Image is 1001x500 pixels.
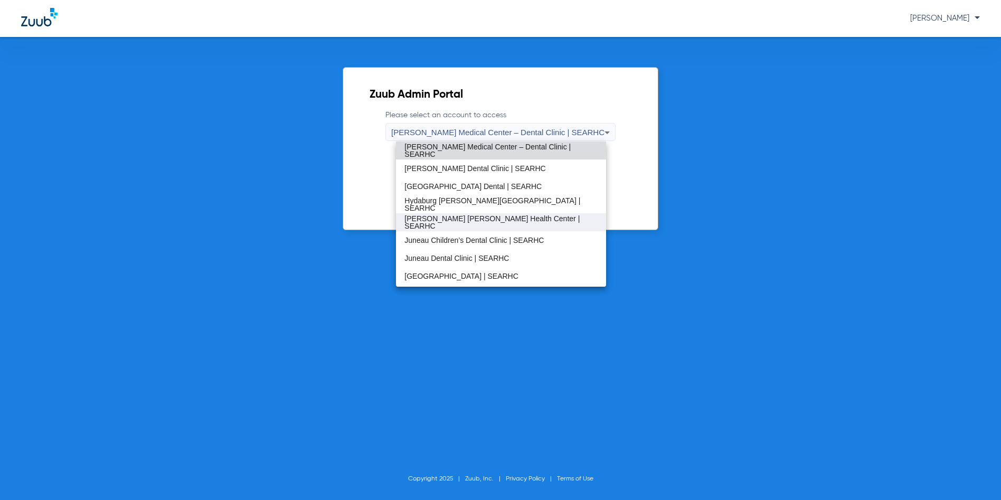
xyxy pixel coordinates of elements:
[404,197,597,212] span: Hydaburg [PERSON_NAME][GEOGRAPHIC_DATA] | SEARHC
[404,143,597,158] span: [PERSON_NAME] Medical Center – Dental Clinic | SEARHC
[948,449,1001,500] iframe: Chat Widget
[404,237,544,244] span: Juneau Children’s Dental Clinic | SEARHC
[404,272,518,280] span: [GEOGRAPHIC_DATA] | SEARHC
[404,215,597,230] span: [PERSON_NAME] [PERSON_NAME] Health Center | SEARHC
[404,183,542,190] span: [GEOGRAPHIC_DATA] Dental | SEARHC
[404,254,509,262] span: Juneau Dental Clinic | SEARHC
[404,165,545,172] span: [PERSON_NAME] Dental Clinic | SEARHC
